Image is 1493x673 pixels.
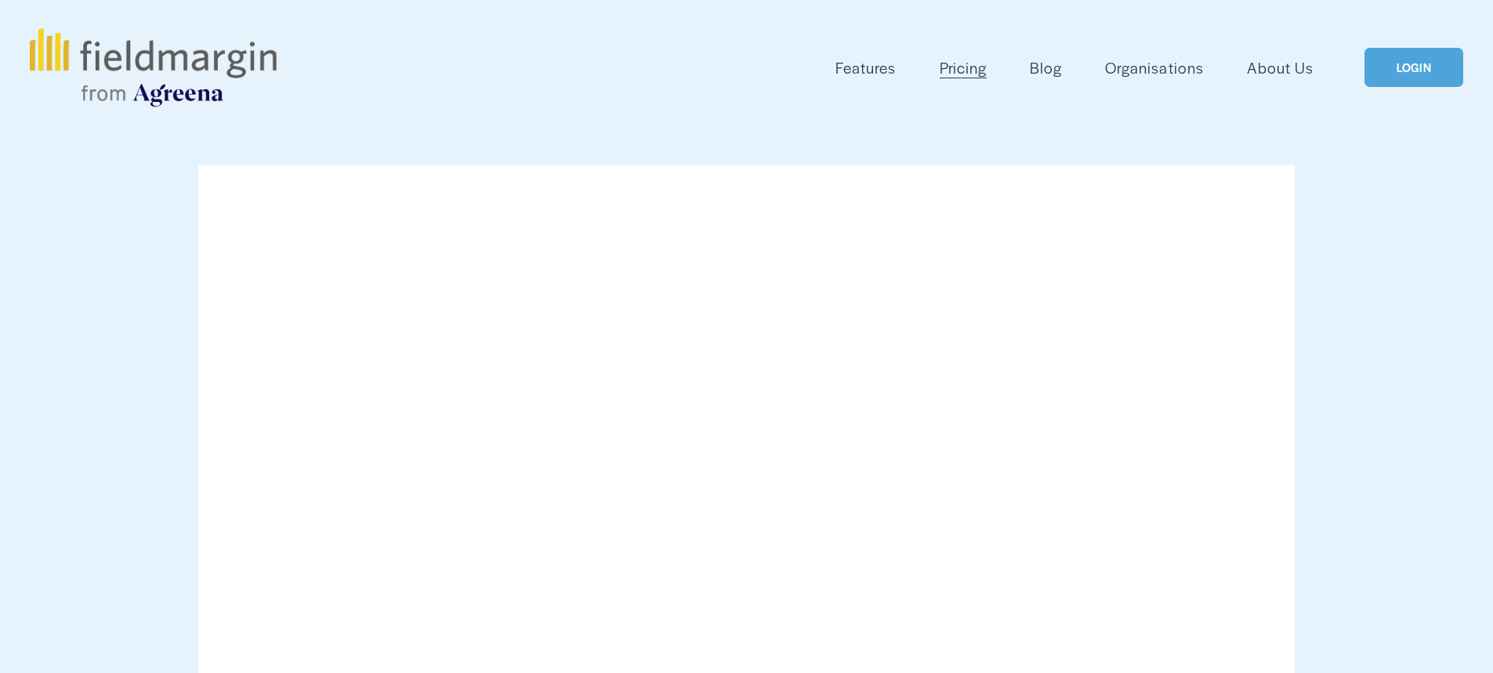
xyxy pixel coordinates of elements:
a: Blog [1030,55,1062,81]
a: About Us [1247,55,1314,81]
a: Organisations [1105,55,1203,81]
a: LOGIN [1364,48,1463,88]
a: Pricing [940,55,987,81]
a: folder dropdown [835,55,896,81]
span: Features [835,56,896,79]
img: fieldmargin.com [30,28,276,107]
